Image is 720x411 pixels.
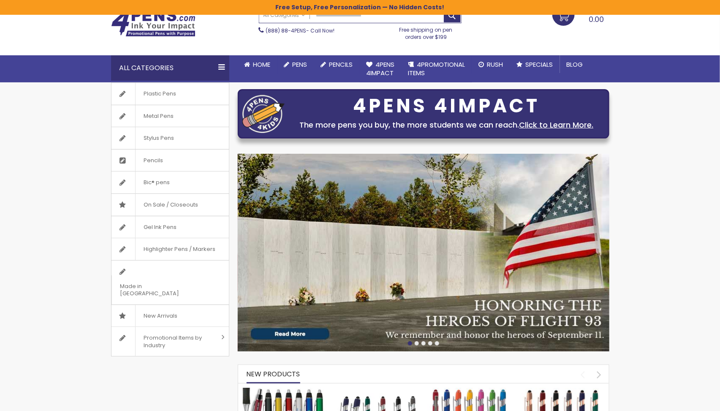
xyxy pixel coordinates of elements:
[259,8,310,22] a: All Categories
[293,60,307,69] span: Pens
[560,55,590,74] a: Blog
[266,27,335,34] span: - Call Now!
[111,127,229,149] a: Stylus Pens
[238,55,277,74] a: Home
[277,55,314,74] a: Pens
[111,105,229,127] a: Metal Pens
[135,150,172,171] span: Pencils
[329,60,353,69] span: Pencils
[589,14,604,24] span: 0.00
[408,60,465,77] span: 4PROMOTIONAL ITEMS
[242,95,285,133] img: four_pen_logo.png
[264,12,306,19] span: All Categories
[247,369,300,379] span: New Products
[135,127,183,149] span: Stylus Pens
[135,105,182,127] span: Metal Pens
[135,83,185,105] span: Plastic Pens
[135,171,179,193] span: Bic® pens
[427,387,511,395] a: Ellipse Softy Brights with Stylus Pen - Laser
[111,275,208,305] span: Made in [GEOGRAPHIC_DATA]
[472,55,510,74] a: Rush
[135,327,219,356] span: Promotional Items by Industry
[111,194,229,216] a: On Sale / Closeouts
[510,55,560,74] a: Specials
[135,194,207,216] span: On Sale / Closeouts
[253,60,271,69] span: Home
[567,60,583,69] span: Blog
[487,60,503,69] span: Rush
[111,327,229,356] a: Promotional Items by Industry
[238,154,609,351] img: /blog/post/patriot-day-reflection.html
[242,387,326,395] a: The Barton Custom Pens Special Offer
[111,238,229,260] a: Highlighter Pens / Markers
[111,10,196,37] img: 4Pens Custom Pens and Promotional Products
[111,261,229,305] a: Made in [GEOGRAPHIC_DATA]
[335,387,419,395] a: Custom Soft Touch Metal Pen - Stylus Top
[135,216,185,238] span: Gel Ink Pens
[520,387,604,395] a: Ellipse Softy Rose Gold Classic with Stylus Pen - Silver Laser
[576,367,590,382] div: prev
[135,305,186,327] span: New Arrivals
[360,55,402,83] a: 4Pens4impact
[391,23,462,40] div: Free shipping on pen orders over $199
[526,60,553,69] span: Specials
[519,120,594,130] a: Click to Learn More.
[266,27,307,34] a: (888) 88-4PENS
[111,55,229,81] div: All Categories
[111,216,229,238] a: Gel Ink Pens
[289,119,605,131] div: The more pens you buy, the more students we can reach.
[111,171,229,193] a: Bic® pens
[111,305,229,327] a: New Arrivals
[402,55,472,83] a: 4PROMOTIONALITEMS
[592,367,607,382] div: next
[111,150,229,171] a: Pencils
[314,55,360,74] a: Pencils
[367,60,395,77] span: 4Pens 4impact
[135,238,224,260] span: Highlighter Pens / Markers
[111,83,229,105] a: Plastic Pens
[289,97,605,115] div: 4PENS 4IMPACT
